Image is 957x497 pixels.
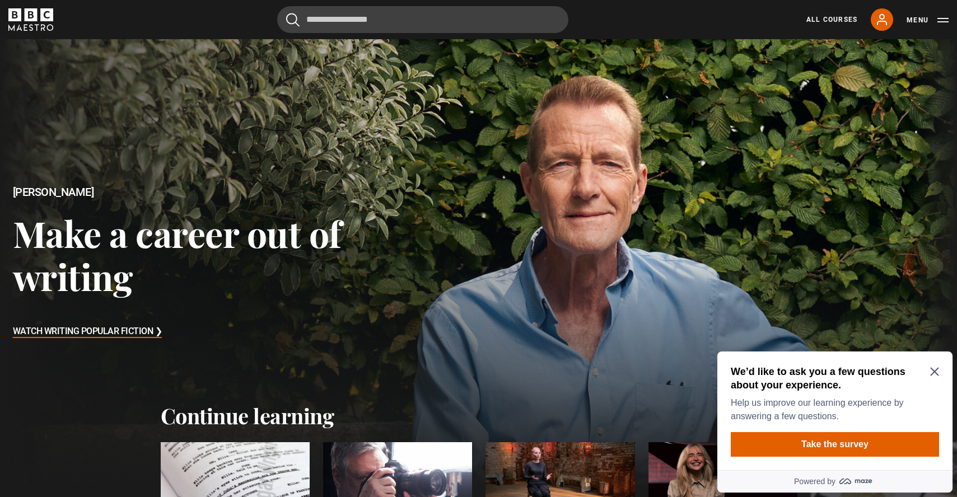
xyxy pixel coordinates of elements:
a: Powered by maze [4,123,240,146]
a: All Courses [806,15,857,25]
button: Close Maze Prompt [217,20,226,29]
button: Take the survey [18,85,226,110]
button: Submit the search query [286,13,300,27]
svg: BBC Maestro [8,8,53,31]
input: Search [277,6,568,33]
h2: [PERSON_NAME] [13,186,383,199]
p: Help us improve our learning experience by answering a few questions. [18,49,222,76]
button: Toggle navigation [907,15,949,26]
h2: We’d like to ask you a few questions about your experience. [18,18,222,45]
div: Optional study invitation [4,4,240,146]
h3: Make a career out of writing [13,212,383,298]
h2: Continue learning [161,403,797,429]
h3: Watch Writing Popular Fiction ❯ [13,323,162,340]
